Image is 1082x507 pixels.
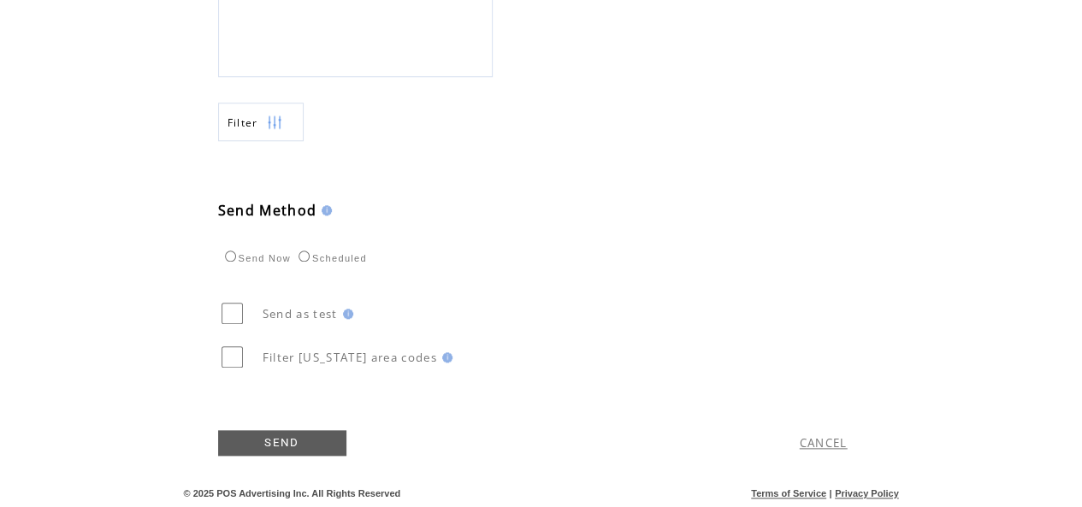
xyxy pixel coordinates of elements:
span: Send as test [263,306,338,321]
a: Terms of Service [751,488,826,498]
a: CANCEL [800,435,848,451]
input: Send Now [225,251,236,262]
a: Privacy Policy [835,488,899,498]
span: Filter [US_STATE] area codes [263,350,437,365]
a: Filter [218,103,304,141]
label: Send Now [221,253,291,263]
a: SEND [218,430,346,456]
span: | [829,488,831,498]
span: © 2025 POS Advertising Inc. All Rights Reserved [184,488,401,498]
img: help.gif [437,352,452,363]
img: help.gif [316,205,332,215]
input: Scheduled [299,251,310,262]
span: Send Method [218,201,317,220]
img: filters.png [267,103,282,142]
label: Scheduled [294,253,367,263]
img: help.gif [338,309,353,319]
span: Show filters [228,115,258,130]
